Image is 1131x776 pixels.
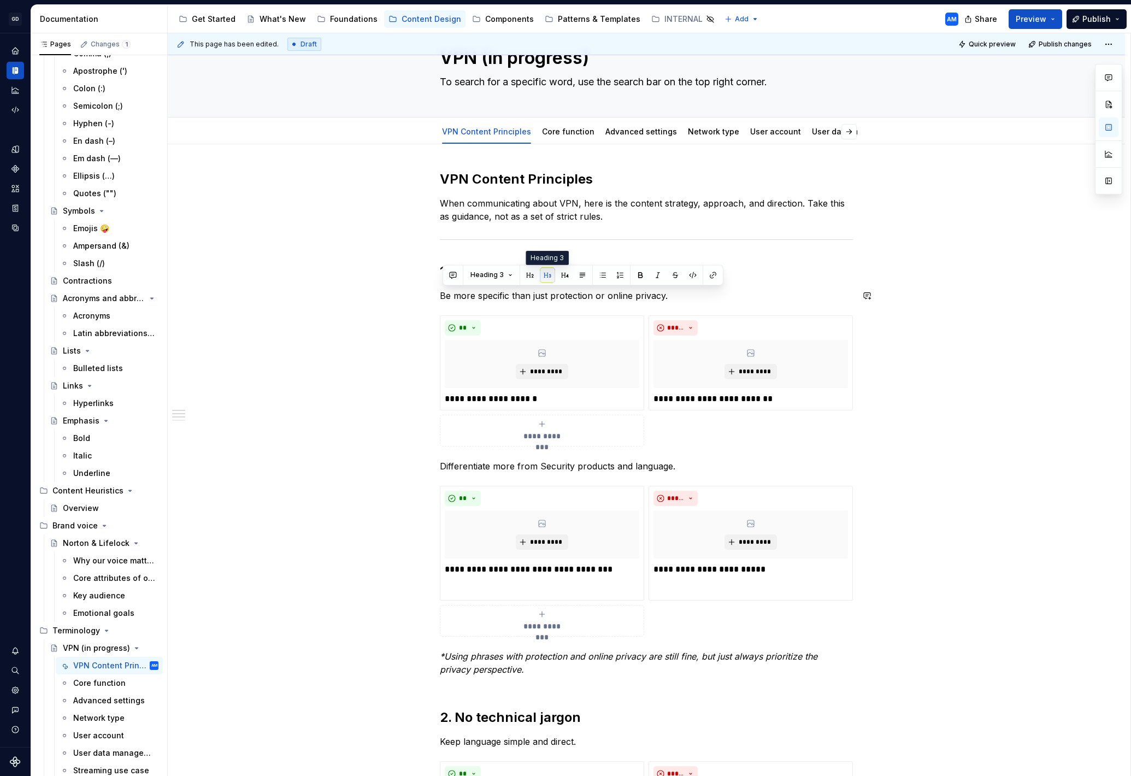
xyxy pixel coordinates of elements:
div: User account [73,730,124,741]
a: What's New [242,10,310,28]
button: Notifications [7,642,24,660]
button: Publish changes [1025,37,1097,52]
div: Colon (:) [73,83,105,94]
a: Key audience [56,587,163,604]
button: Contact support [7,701,24,719]
a: Italic [56,447,163,465]
div: Latin abbreviations (e.g. / i.e.) [73,328,156,339]
div: Acronyms and abbreviations [63,293,145,304]
div: Quotes ("") [73,188,116,199]
a: User data management [56,744,163,762]
div: En dash (–) [73,136,115,146]
a: Links [45,377,163,395]
a: Advanced settings [605,127,677,136]
a: Settings [7,681,24,699]
div: Streaming use case [73,765,149,776]
div: Norton & Lifelock [63,538,129,549]
a: Analytics [7,81,24,99]
div: Acronyms [73,310,110,321]
a: Ellipsis (…) [56,167,163,185]
div: Underline [73,468,110,479]
div: Ampersand (&) [73,240,129,251]
a: Contractions [45,272,163,290]
div: Emotional goals [73,608,134,619]
a: Components [7,160,24,178]
span: Preview [1016,14,1046,25]
button: GD [2,7,28,31]
span: 1 [122,40,131,49]
div: Content Heuristics [35,482,163,499]
a: Semicolon (;) [56,97,163,115]
a: Emojis 🤪 [56,220,163,237]
div: Search ⌘K [7,662,24,679]
a: Latin abbreviations (e.g. / i.e.) [56,325,163,342]
span: Share [975,14,997,25]
a: Storybook stories [7,199,24,217]
div: What's New [260,14,306,25]
a: Symbols [45,202,163,220]
a: Network type [56,709,163,727]
span: Add [735,15,749,23]
a: VPN Content Principles [442,127,531,136]
a: INTERNAL [647,10,719,28]
div: Lists [63,345,81,356]
div: Terminology [52,625,100,636]
button: Share [959,9,1004,29]
a: Components [468,10,538,28]
div: User data management [808,120,906,143]
div: Network type [73,713,125,724]
div: Components [485,14,534,25]
div: Emojis 🤪 [73,223,109,234]
a: VPN Content PrinciplesAM [56,657,163,674]
div: Documentation [40,14,163,25]
button: Add [721,11,762,27]
button: Publish [1067,9,1127,29]
div: GD [9,13,22,26]
a: Core attributes of our brand voice [56,569,163,587]
a: Ampersand (&) [56,237,163,255]
div: User data management [73,748,156,759]
a: Bold [56,430,163,447]
div: Network type [684,120,744,143]
div: Changes [91,40,131,49]
span: Publish [1082,14,1111,25]
a: Content Design [384,10,466,28]
div: Core attributes of our brand voice [73,573,156,584]
div: Em dash (—) [73,153,121,164]
div: Heading 3 [526,251,569,265]
a: Foundations [313,10,382,28]
div: INTERNAL [664,14,703,25]
span: Heading 3 [470,271,504,279]
p: Be more specific than just protection or online privacy. [440,289,853,302]
a: Advanced settings [56,692,163,709]
a: User data management [812,127,902,136]
div: Italic [73,450,92,461]
div: Advanced settings [73,695,145,706]
a: Data sources [7,219,24,237]
div: Code automation [7,101,24,119]
div: Contractions [63,275,112,286]
span: Quick preview [969,40,1016,49]
h2: 2. No technical jargon [440,709,853,726]
span: This page has been edited. [190,40,279,49]
a: Core function [542,127,594,136]
div: Assets [7,180,24,197]
a: Network type [688,127,739,136]
textarea: VPN (in progress) [438,45,851,71]
svg: Supernova Logo [10,756,21,767]
button: Quick preview [955,37,1021,52]
a: Emotional goals [56,604,163,622]
div: Semicolon (;) [73,101,123,111]
div: Why our voice matters [73,555,156,566]
div: Emphasis [63,415,99,426]
div: Design tokens [7,140,24,158]
a: Hyphen (-) [56,115,163,132]
a: Quotes ("") [56,185,163,202]
div: Bold [73,433,90,444]
a: Documentation [7,62,24,79]
div: VPN Content Principles [73,660,148,671]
